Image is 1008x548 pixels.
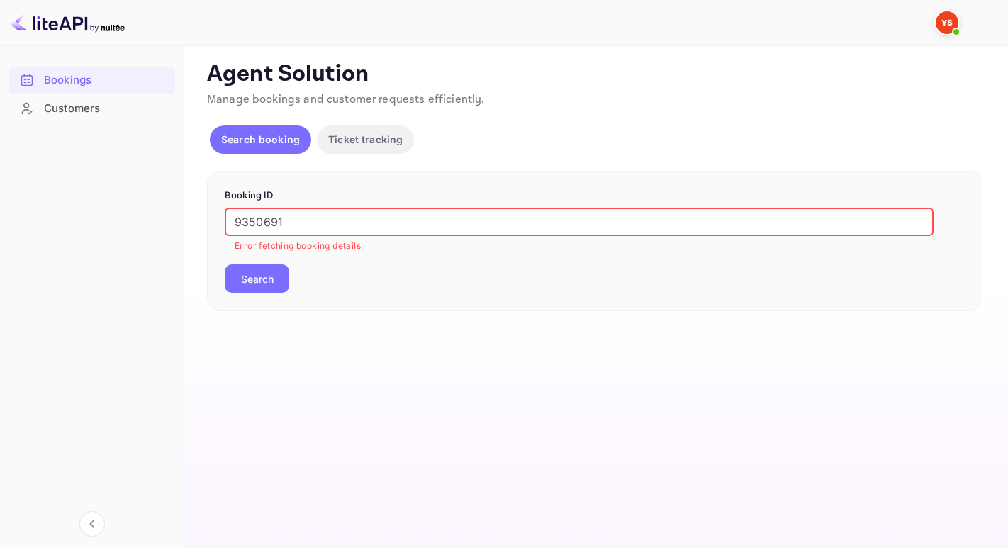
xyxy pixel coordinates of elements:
p: Error fetching booking details [235,239,924,253]
div: Bookings [44,72,168,89]
p: Agent Solution [207,60,982,89]
a: Bookings [9,67,175,93]
span: Manage bookings and customer requests efficiently. [207,92,485,107]
a: Customers [9,95,175,121]
input: Enter Booking ID (e.g., 63782194) [225,208,934,236]
img: LiteAPI logo [11,11,125,34]
p: Search booking [221,132,300,147]
div: Bookings [9,67,175,94]
img: Yandex Support [936,11,958,34]
div: Customers [9,95,175,123]
p: Ticket tracking [328,132,403,147]
button: Search [225,264,289,293]
div: Customers [44,101,168,117]
p: Booking ID [225,189,965,203]
button: Collapse navigation [79,511,105,537]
